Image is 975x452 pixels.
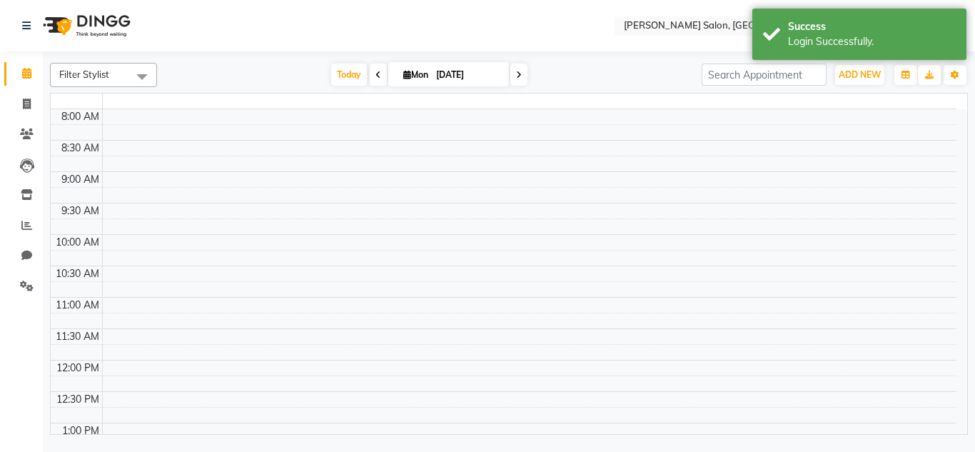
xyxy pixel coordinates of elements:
span: Today [331,64,367,86]
div: 9:00 AM [59,172,102,187]
img: logo [36,6,134,46]
input: 2025-09-01 [432,64,503,86]
div: 8:30 AM [59,141,102,156]
div: 11:00 AM [53,298,102,313]
div: Login Successfully. [788,34,956,49]
div: 11:30 AM [53,329,102,344]
span: Filter Stylist [59,69,109,80]
div: 8:00 AM [59,109,102,124]
span: ADD NEW [839,69,881,80]
div: Success [788,19,956,34]
div: 12:00 PM [54,361,102,376]
span: Mon [400,69,432,80]
div: 10:00 AM [53,235,102,250]
input: Search Appointment [702,64,827,86]
button: ADD NEW [835,65,884,85]
div: 12:30 PM [54,392,102,407]
div: 1:00 PM [59,423,102,438]
div: 10:30 AM [53,266,102,281]
div: 9:30 AM [59,204,102,219]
